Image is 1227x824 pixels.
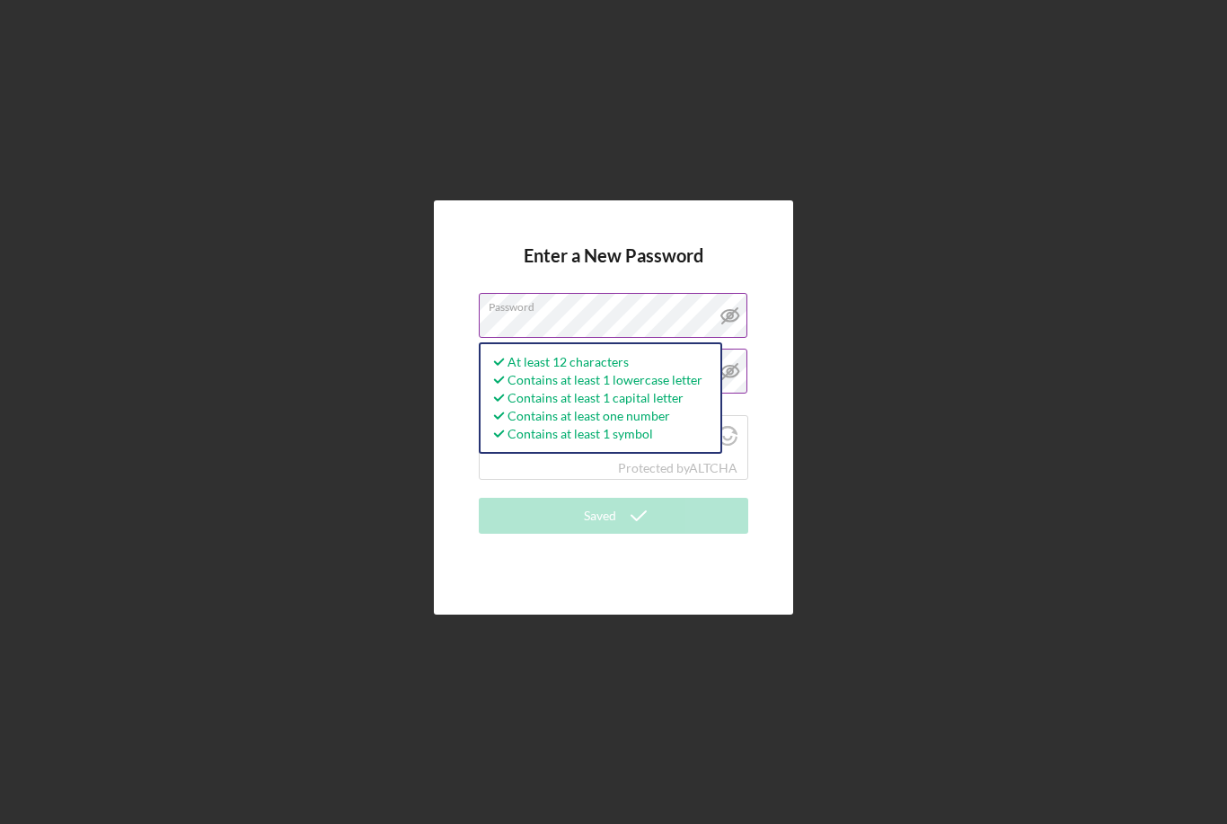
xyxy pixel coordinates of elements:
div: At least 12 characters [490,353,702,371]
a: Visit Altcha.org [718,433,737,448]
div: Contains at least one number [490,407,702,425]
div: Contains at least 1 capital letter [490,389,702,407]
div: Contains at least 1 lowercase letter [490,371,702,389]
a: Visit Altcha.org [689,460,737,475]
div: Protected by [618,461,737,475]
label: Password [489,294,747,314]
button: Saved [479,498,748,534]
h4: Enter a New Password [524,245,703,293]
div: Saved [584,498,616,534]
div: Contains at least 1 symbol [490,425,702,443]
